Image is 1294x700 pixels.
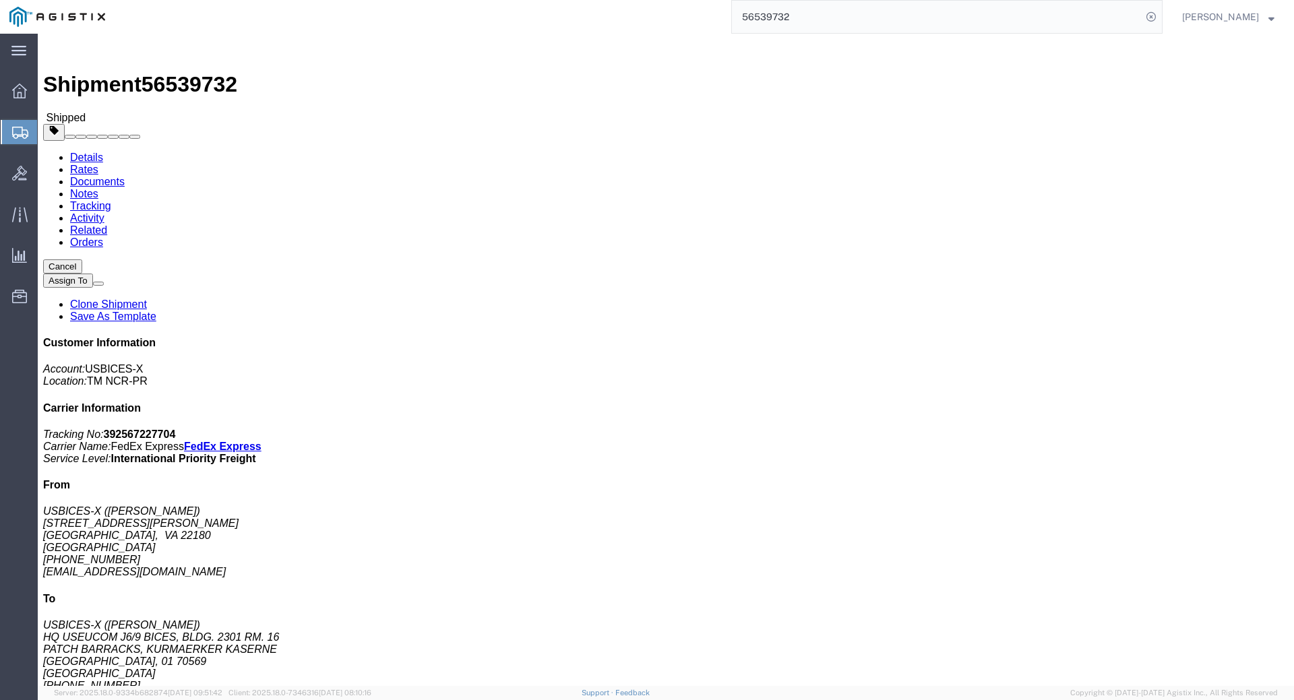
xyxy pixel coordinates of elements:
span: Client: 2025.18.0-7346316 [228,689,371,697]
a: Feedback [615,689,650,697]
span: Stuart Packer [1182,9,1259,24]
span: [DATE] 09:51:42 [168,689,222,697]
a: Support [582,689,615,697]
iframe: FS Legacy Container [38,34,1294,686]
button: [PERSON_NAME] [1181,9,1275,25]
span: Server: 2025.18.0-9334b682874 [54,689,222,697]
img: logo [9,7,105,27]
span: Copyright © [DATE]-[DATE] Agistix Inc., All Rights Reserved [1070,687,1278,699]
span: [DATE] 08:10:16 [319,689,371,697]
input: Search for shipment number, reference number [732,1,1142,33]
